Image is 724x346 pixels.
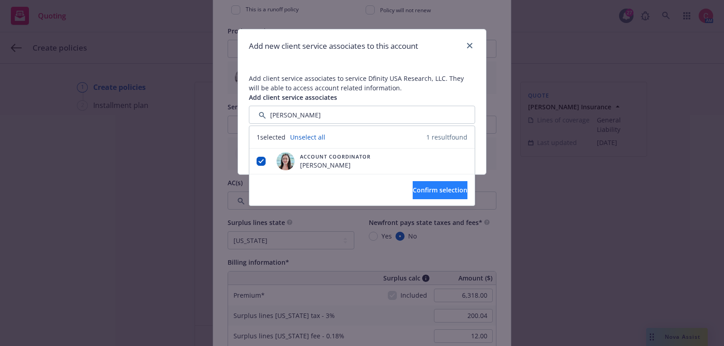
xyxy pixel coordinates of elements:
a: close [464,40,475,51]
span: [PERSON_NAME] [300,160,371,170]
button: Confirm selection [413,181,467,199]
span: Add client service associates [249,93,337,102]
input: Filter by keyword... [249,106,475,124]
span: Add client service associates to service Dfinity USA Research, LLC. They will be able to access a... [249,74,464,92]
span: Account Coordinator [300,153,371,160]
img: employee photo [276,152,295,170]
span: 1 result found [426,132,467,142]
a: Unselect all [290,132,325,142]
h1: Add new client service associates to this account [249,40,418,52]
span: Confirm selection [413,186,467,194]
span: 1 selected [257,132,286,142]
